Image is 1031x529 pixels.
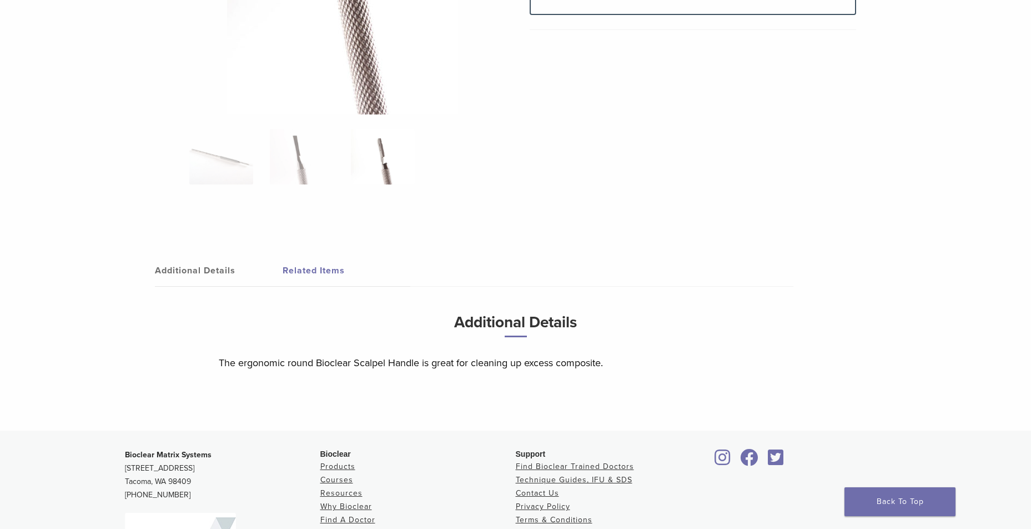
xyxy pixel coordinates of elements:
[320,502,372,511] a: Why Bioclear
[711,456,735,467] a: Bioclear
[320,475,353,485] a: Courses
[516,462,634,471] a: Find Bioclear Trained Doctors
[125,448,320,502] p: [STREET_ADDRESS] Tacoma, WA 98409 [PHONE_NUMBER]
[155,255,283,286] a: Additional Details
[737,456,762,467] a: Bioclear
[270,129,334,184] img: Scalpel Handle (C6) - Image 2
[320,462,355,471] a: Products
[765,456,788,467] a: Bioclear
[516,475,632,485] a: Technique Guides, IFU & SDS
[516,450,546,458] span: Support
[219,309,813,346] h3: Additional Details
[189,129,253,184] img: Clark-Scalpel-Handle-1-324x324.jpg
[844,487,955,516] a: Back To Top
[516,515,592,525] a: Terms & Conditions
[351,129,415,184] img: Scalpel Handle (C6) - Image 3
[320,515,375,525] a: Find A Doctor
[283,255,410,286] a: Related Items
[219,355,813,371] p: The ergonomic round Bioclear Scalpel Handle is great for cleaning up excess composite.
[320,488,363,498] a: Resources
[320,450,351,458] span: Bioclear
[125,450,212,460] strong: Bioclear Matrix Systems
[516,502,570,511] a: Privacy Policy
[516,488,559,498] a: Contact Us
